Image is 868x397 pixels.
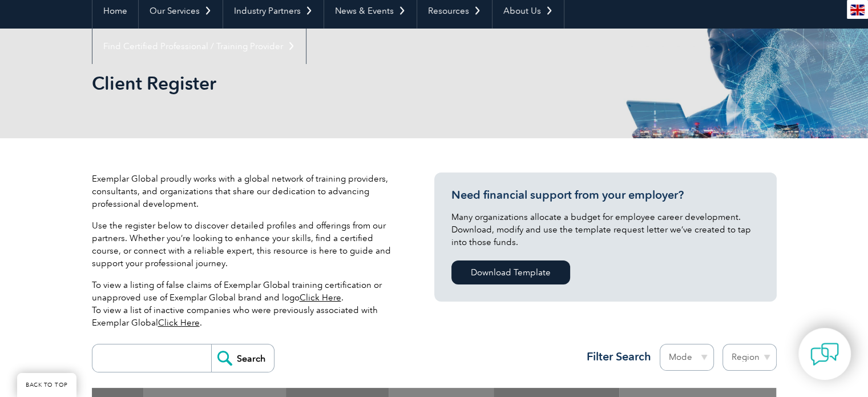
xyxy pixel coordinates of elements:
[810,340,839,368] img: contact-chat.png
[580,350,651,364] h3: Filter Search
[451,188,760,202] h3: Need financial support from your employer?
[92,29,306,64] a: Find Certified Professional / Training Provider
[92,74,571,93] h2: Client Register
[92,279,400,329] p: To view a listing of false claims of Exemplar Global training certification or unapproved use of ...
[17,373,76,397] a: BACK TO TOP
[92,219,400,270] p: Use the register below to discover detailed profiles and offerings from our partners. Whether you...
[211,344,274,372] input: Search
[158,318,200,328] a: Click Here
[92,173,400,210] p: Exemplar Global proudly works with a global network of training providers, consultants, and organ...
[451,260,570,284] a: Download Template
[300,292,341,303] a: Click Here
[451,211,760,248] p: Many organizations allocate a budget for employee career development. Download, modify and use th...
[850,5,865,15] img: en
